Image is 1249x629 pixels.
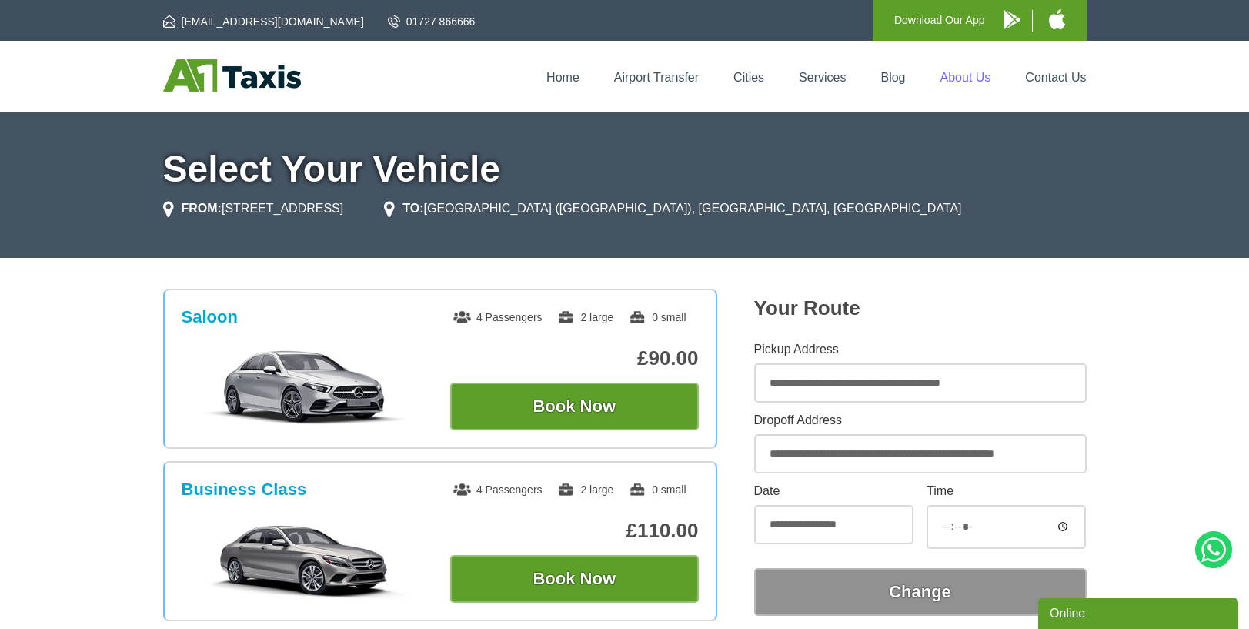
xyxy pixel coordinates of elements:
li: [GEOGRAPHIC_DATA] ([GEOGRAPHIC_DATA]), [GEOGRAPHIC_DATA], [GEOGRAPHIC_DATA] [384,199,961,218]
img: A1 Taxis St Albans LTD [163,59,301,92]
a: Home [546,71,579,84]
img: A1 Taxis iPhone App [1049,9,1065,29]
h3: Business Class [182,480,307,500]
h2: Your Route [754,296,1087,320]
a: Cities [733,71,764,84]
img: Saloon [189,349,421,426]
button: Change [754,568,1087,616]
p: £90.00 [450,346,699,370]
button: Book Now [450,383,699,430]
a: About Us [940,71,991,84]
button: Book Now [450,555,699,603]
label: Dropoff Address [754,414,1087,427]
a: Services [799,71,846,84]
span: 4 Passengers [453,311,543,323]
a: Airport Transfer [614,71,699,84]
a: Contact Us [1025,71,1086,84]
label: Pickup Address [754,343,1087,356]
span: 2 large [557,311,613,323]
iframe: chat widget [1038,595,1241,629]
label: Date [754,485,913,497]
img: Business Class [189,521,421,598]
span: 4 Passengers [453,483,543,496]
a: Blog [880,71,905,84]
li: [STREET_ADDRESS] [163,199,344,218]
strong: FROM: [182,202,222,215]
img: A1 Taxis Android App [1004,10,1020,29]
p: £110.00 [450,519,699,543]
h1: Select Your Vehicle [163,151,1087,188]
span: 0 small [629,483,686,496]
h3: Saloon [182,307,238,327]
label: Time [927,485,1086,497]
a: [EMAIL_ADDRESS][DOMAIN_NAME] [163,14,364,29]
a: 01727 866666 [388,14,476,29]
strong: TO: [402,202,423,215]
span: 0 small [629,311,686,323]
span: 2 large [557,483,613,496]
p: Download Our App [894,11,985,30]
